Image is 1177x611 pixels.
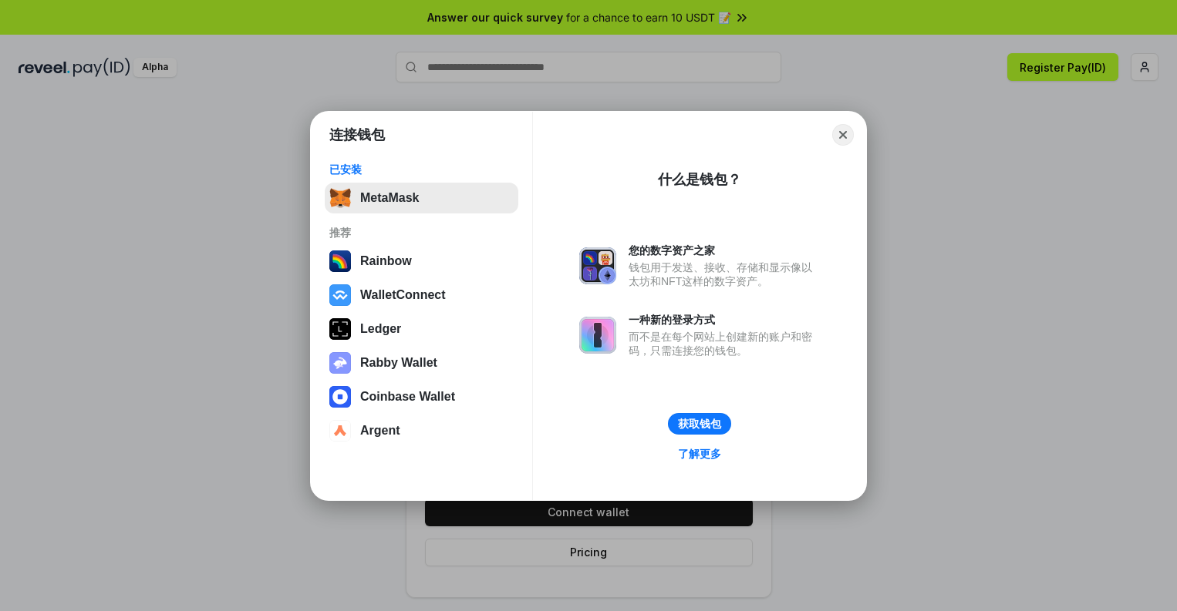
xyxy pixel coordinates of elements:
div: MetaMask [360,191,419,205]
h1: 连接钱包 [329,126,385,144]
img: svg+xml,%3Csvg%20fill%3D%22none%22%20height%3D%2233%22%20viewBox%3D%220%200%2035%2033%22%20width%... [329,187,351,209]
button: Coinbase Wallet [325,381,518,412]
div: Rabby Wallet [360,356,437,370]
div: Ledger [360,322,401,336]
div: 钱包用于发送、接收、存储和显示像以太坊和NFT这样的数字资产。 [629,260,820,288]
button: WalletConnect [325,280,518,311]
div: Argent [360,424,400,438]
img: svg+xml,%3Csvg%20width%3D%2228%22%20height%3D%2228%22%20viewBox%3D%220%200%2028%2028%22%20fill%3D... [329,420,351,441]
div: 推荐 [329,226,514,240]
div: Coinbase Wallet [360,390,455,404]
img: svg+xml,%3Csvg%20xmlns%3D%22http%3A%2F%2Fwww.w3.org%2F2000%2Fsvg%22%20fill%3D%22none%22%20viewBox... [329,352,351,374]
img: svg+xml,%3Csvg%20width%3D%2228%22%20height%3D%2228%22%20viewBox%3D%220%200%2028%2028%22%20fill%3D... [329,386,351,408]
button: MetaMask [325,183,518,213]
img: svg+xml,%3Csvg%20xmlns%3D%22http%3A%2F%2Fwww.w3.org%2F2000%2Fsvg%22%20fill%3D%22none%22%20viewBox... [579,317,616,354]
button: Ledger [325,314,518,344]
div: 已安装 [329,163,514,176]
img: svg+xml,%3Csvg%20xmlns%3D%22http%3A%2F%2Fwww.w3.org%2F2000%2Fsvg%22%20fill%3D%22none%22%20viewBox... [579,247,616,284]
button: Rabby Wallet [325,347,518,378]
img: svg+xml,%3Csvg%20width%3D%22120%22%20height%3D%22120%22%20viewBox%3D%220%200%20120%20120%22%20fil... [329,250,351,272]
button: Rainbow [325,246,518,277]
button: Argent [325,415,518,446]
img: svg+xml,%3Csvg%20xmlns%3D%22http%3A%2F%2Fwww.w3.org%2F2000%2Fsvg%22%20width%3D%2228%22%20height%3... [329,318,351,340]
div: 一种新的登录方式 [629,313,820,327]
div: 而不是在每个网站上创建新的账户和密码，只需连接您的钱包。 [629,330,820,358]
img: svg+xml,%3Csvg%20width%3D%2228%22%20height%3D%2228%22%20viewBox%3D%220%200%2028%2028%22%20fill%3D... [329,284,351,306]
div: WalletConnect [360,288,446,302]
button: 获取钱包 [668,413,731,435]
div: Rainbow [360,254,412,268]
button: Close [832,124,854,146]
div: 了解更多 [678,447,721,461]
div: 您的数字资产之家 [629,243,820,257]
div: 什么是钱包？ [658,170,741,189]
a: 了解更多 [669,444,730,464]
div: 获取钱包 [678,417,721,431]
